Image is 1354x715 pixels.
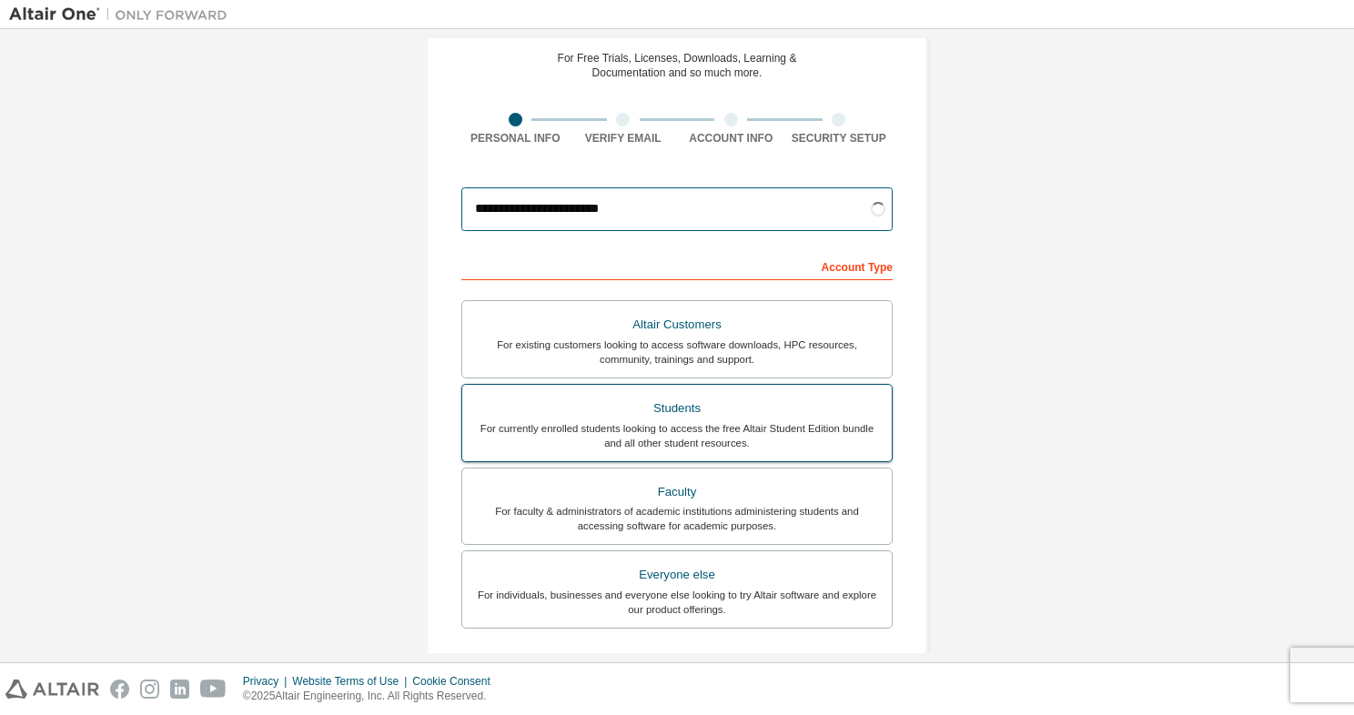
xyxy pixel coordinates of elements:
img: altair_logo.svg [5,680,99,699]
div: For currently enrolled students looking to access the free Altair Student Edition bundle and all ... [473,421,881,450]
img: Altair One [9,5,237,24]
div: For Free Trials, Licenses, Downloads, Learning & Documentation and so much more. [558,51,797,80]
div: Everyone else [473,562,881,588]
div: For faculty & administrators of academic institutions administering students and accessing softwa... [473,504,881,533]
div: Faculty [473,479,881,505]
div: Account Info [677,131,785,146]
div: Altair Customers [473,312,881,337]
img: linkedin.svg [170,680,189,699]
div: Account Type [461,251,893,280]
div: For existing customers looking to access software downloads, HPC resources, community, trainings ... [473,337,881,367]
div: Cookie Consent [412,674,500,689]
div: Verify Email [570,131,678,146]
p: © 2025 Altair Engineering, Inc. All Rights Reserved. [243,689,501,704]
div: Students [473,396,881,421]
div: Personal Info [461,131,570,146]
img: instagram.svg [140,680,159,699]
div: Create an Altair One Account [536,18,818,40]
div: Security Setup [785,131,894,146]
div: Privacy [243,674,292,689]
div: For individuals, businesses and everyone else looking to try Altair software and explore our prod... [473,588,881,617]
div: Website Terms of Use [292,674,412,689]
img: youtube.svg [200,680,227,699]
img: facebook.svg [110,680,129,699]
